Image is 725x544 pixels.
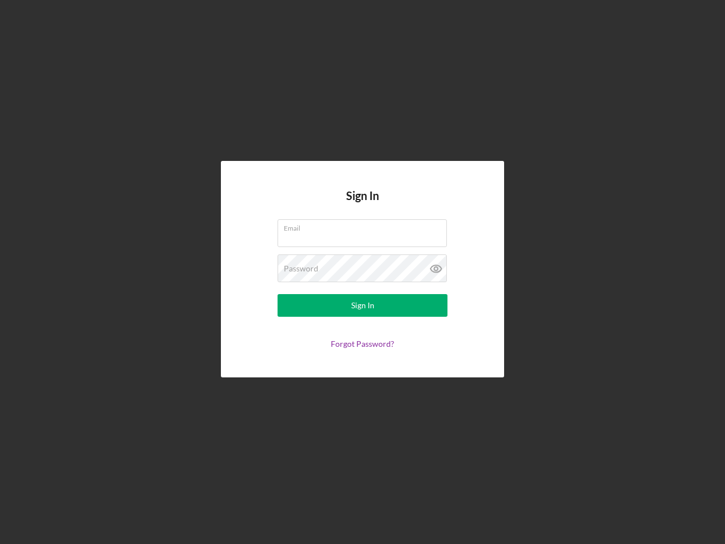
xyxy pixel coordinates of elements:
[346,189,379,219] h4: Sign In
[284,220,447,232] label: Email
[351,294,374,317] div: Sign In
[284,264,318,273] label: Password
[331,339,394,348] a: Forgot Password?
[278,294,447,317] button: Sign In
